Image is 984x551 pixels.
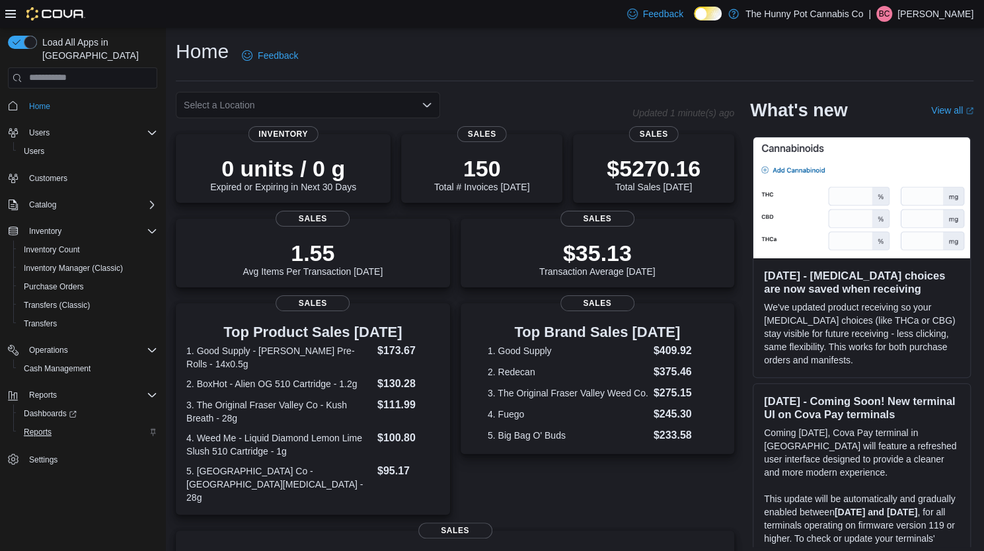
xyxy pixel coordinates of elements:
[24,427,52,437] span: Reports
[24,363,91,374] span: Cash Management
[764,426,960,479] p: Coming [DATE], Cova Pay terminal in [GEOGRAPHIC_DATA] will feature a refreshed user interface des...
[654,364,707,380] dd: $375.46
[750,100,847,121] h2: What's new
[24,125,55,141] button: Users
[434,155,529,182] p: 150
[29,226,61,237] span: Inventory
[243,240,383,266] p: 1.55
[3,196,163,214] button: Catalog
[13,314,163,333] button: Transfers
[3,168,163,188] button: Customers
[24,342,73,358] button: Operations
[19,143,50,159] a: Users
[19,279,157,295] span: Purchase Orders
[3,449,163,468] button: Settings
[24,281,84,292] span: Purchase Orders
[24,125,157,141] span: Users
[29,455,57,465] span: Settings
[24,451,157,467] span: Settings
[13,142,163,161] button: Users
[377,463,439,479] dd: $95.17
[186,464,372,504] dt: 5. [GEOGRAPHIC_DATA] Co - [GEOGRAPHIC_DATA][MEDICAL_DATA] - 28g
[19,297,95,313] a: Transfers (Classic)
[607,155,700,182] p: $5270.16
[29,101,50,112] span: Home
[24,263,123,274] span: Inventory Manager (Classic)
[764,301,960,367] p: We've updated product receiving so your [MEDICAL_DATA] choices (like THCa or CBG) stay visible fo...
[488,324,707,340] h3: Top Brand Sales [DATE]
[539,240,656,266] p: $35.13
[19,242,85,258] a: Inventory Count
[13,240,163,259] button: Inventory Count
[19,361,96,377] a: Cash Management
[19,242,157,258] span: Inventory Count
[19,316,157,332] span: Transfers
[377,430,439,446] dd: $100.80
[24,170,157,186] span: Customers
[24,452,63,468] a: Settings
[210,155,356,182] p: 0 units / 0 g
[3,96,163,116] button: Home
[868,6,871,22] p: |
[24,170,73,186] a: Customers
[276,211,350,227] span: Sales
[24,318,57,329] span: Transfers
[488,386,648,400] dt: 3. The Original Fraser Valley Weed Co.
[965,107,973,115] svg: External link
[654,427,707,443] dd: $233.58
[13,296,163,314] button: Transfers (Classic)
[488,365,648,379] dt: 2. Redecan
[19,260,157,276] span: Inventory Manager (Classic)
[19,297,157,313] span: Transfers (Classic)
[377,376,439,392] dd: $130.28
[276,295,350,311] span: Sales
[13,277,163,296] button: Purchase Orders
[3,222,163,240] button: Inventory
[694,7,722,20] input: Dark Mode
[19,406,82,422] a: Dashboards
[3,341,163,359] button: Operations
[186,431,372,458] dt: 4. Weed Me - Liquid Diamond Lemon Lime Slush 510 Cartridge - 1g
[835,507,917,517] strong: [DATE] and [DATE]
[258,49,298,62] span: Feedback
[37,36,157,62] span: Load All Apps in [GEOGRAPHIC_DATA]
[643,7,683,20] span: Feedback
[434,155,529,192] div: Total # Invoices [DATE]
[418,523,492,538] span: Sales
[13,259,163,277] button: Inventory Manager (Classic)
[186,344,372,371] dt: 1. Good Supply - [PERSON_NAME] Pre-Rolls - 14x0.5g
[29,390,57,400] span: Reports
[29,128,50,138] span: Users
[24,98,157,114] span: Home
[24,408,77,419] span: Dashboards
[26,7,85,20] img: Cova
[607,155,700,192] div: Total Sales [DATE]
[176,38,229,65] h1: Home
[745,6,863,22] p: The Hunny Pot Cannabis Co
[654,406,707,422] dd: $245.30
[29,173,67,184] span: Customers
[654,385,707,401] dd: $275.15
[24,197,157,213] span: Catalog
[764,394,960,421] h3: [DATE] - Coming Soon! New terminal UI on Cova Pay terminals
[24,387,62,403] button: Reports
[243,240,383,277] div: Avg Items Per Transaction [DATE]
[488,344,648,357] dt: 1. Good Supply
[24,223,157,239] span: Inventory
[876,6,892,22] div: Brody Chabot
[19,406,157,422] span: Dashboards
[24,300,90,311] span: Transfers (Classic)
[560,295,634,311] span: Sales
[879,6,890,22] span: BC
[248,126,319,142] span: Inventory
[186,377,372,390] dt: 2. BoxHot - Alien OG 510 Cartridge - 1.2g
[3,124,163,142] button: Users
[24,342,157,358] span: Operations
[186,324,439,340] h3: Top Product Sales [DATE]
[24,223,67,239] button: Inventory
[29,200,56,210] span: Catalog
[13,359,163,378] button: Cash Management
[24,146,44,157] span: Users
[457,126,507,142] span: Sales
[24,197,61,213] button: Catalog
